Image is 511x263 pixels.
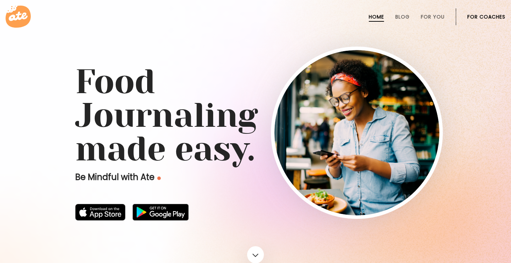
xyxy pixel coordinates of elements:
[75,65,436,166] h1: Food Journaling made easy.
[132,204,189,221] img: badge-download-google.png
[395,14,410,20] a: Blog
[75,172,271,183] p: Be Mindful with Ate
[467,14,505,20] a: For Coaches
[75,204,125,221] img: badge-download-apple.svg
[421,14,445,20] a: For You
[369,14,384,20] a: Home
[274,50,439,215] img: home-hero-img-rounded.png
